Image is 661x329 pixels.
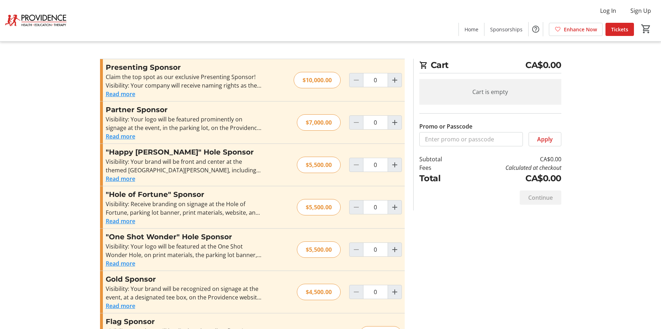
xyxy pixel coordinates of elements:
input: Presenting Sponsor Quantity [363,73,388,87]
div: $5,500.00 [297,157,341,173]
button: Apply [529,132,561,146]
div: Visibility: Your logo will be featured prominently on signage at the event, in the parking lot, o... [106,115,261,132]
span: Home [465,26,478,33]
h3: Presenting Sponsor [106,62,261,73]
input: Partner Sponsor Quantity [363,115,388,130]
button: Increment by one [388,73,402,87]
div: Visibility: Your brand will be front and center at the themed [GEOGRAPHIC_DATA][PERSON_NAME], inc... [106,157,261,174]
div: $5,500.00 [297,241,341,258]
h3: "Happy [PERSON_NAME]" Hole Sponsor [106,147,261,157]
input: "One Shot Wonder" Hole Sponsor Quantity [363,242,388,257]
div: Visibility: Your logo will be featured at the One Shot Wonder Hole, on print materials, the parki... [106,242,261,259]
button: Increment by one [388,116,402,129]
button: Help [529,22,543,36]
div: $10,000.00 [294,72,341,88]
td: Calculated at checkout [460,163,561,172]
span: Apply [537,135,553,143]
h3: "Hole of Fortune" Sponsor [106,189,261,200]
h3: Partner Sponsor [106,104,261,115]
img: Providence's Logo [4,3,68,38]
a: Sponsorships [484,23,528,36]
span: Sign Up [630,6,651,15]
span: Enhance Now [564,26,597,33]
div: Visibility: Receive branding on signage at the Hole of Fortune, parking lot banner, print materia... [106,200,261,217]
div: Cart is empty [419,79,561,105]
input: "Hole of Fortune" Sponsor Quantity [363,200,388,214]
span: CA$0.00 [525,59,561,72]
button: Read more [106,302,135,310]
td: Fees [419,163,461,172]
button: Read more [106,217,135,225]
div: $4,500.00 [297,284,341,300]
button: Read more [106,259,135,268]
h3: "One Shot Wonder" Hole Sponsor [106,231,261,242]
div: $7,000.00 [297,114,341,131]
a: Tickets [605,23,634,36]
td: Total [419,172,461,185]
td: Subtotal [419,155,461,163]
span: Log In [600,6,616,15]
div: Visibility: Your brand will be recognized on signage at the event, at a designated tee box, on th... [106,284,261,302]
input: "Happy Gilmore" Hole Sponsor Quantity [363,158,388,172]
div: Claim the top spot as our exclusive Presenting Sponsor! Visibility: Your company will receive nam... [106,73,261,90]
button: Increment by one [388,158,402,172]
button: Sign Up [625,5,657,16]
button: Cart [640,22,652,35]
button: Read more [106,174,135,183]
button: Increment by one [388,285,402,299]
input: Enter promo or passcode [419,132,523,146]
button: Read more [106,90,135,98]
button: Log In [594,5,622,16]
div: $5,500.00 [297,199,341,215]
td: CA$0.00 [460,172,561,185]
td: CA$0.00 [460,155,561,163]
span: Sponsorships [490,26,523,33]
button: Increment by one [388,200,402,214]
a: Enhance Now [549,23,603,36]
h2: Cart [419,59,561,73]
button: Read more [106,132,135,141]
a: Home [459,23,484,36]
button: Increment by one [388,243,402,256]
h3: Flag Sponsor [106,316,261,327]
span: Tickets [611,26,628,33]
label: Promo or Passcode [419,122,472,131]
input: Gold Sponsor Quantity [363,285,388,299]
h3: Gold Sponsor [106,274,261,284]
